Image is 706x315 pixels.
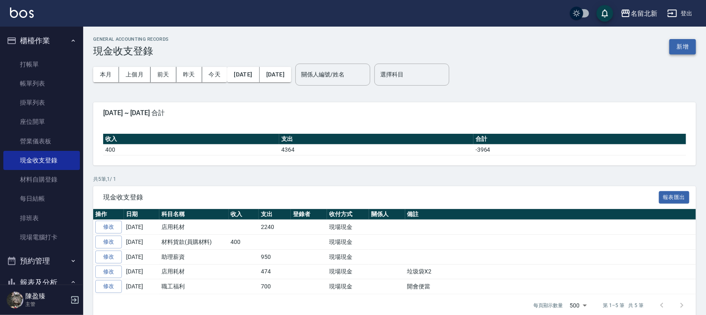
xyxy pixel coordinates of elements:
[124,249,159,264] td: [DATE]
[603,302,644,309] p: 第 1–5 筆 共 5 筆
[25,292,68,300] h5: 陳盈臻
[93,37,169,42] h2: GENERAL ACCOUNTING RECORDS
[473,144,686,155] td: -3964
[3,30,80,52] button: 櫃檯作業
[103,109,686,117] span: [DATE] ~ [DATE] 合計
[159,279,229,294] td: 職工福利
[3,170,80,189] a: 材料自購登錄
[659,191,690,204] button: 報表匯出
[664,6,696,21] button: 登出
[119,67,151,82] button: 上個月
[3,93,80,112] a: 掛單列表
[103,193,659,202] span: 現金收支登錄
[103,134,279,145] th: 收入
[124,279,159,294] td: [DATE]
[227,67,259,82] button: [DATE]
[3,55,80,74] a: 打帳單
[291,209,327,220] th: 登錄者
[95,251,122,263] a: 修改
[93,175,696,183] p: 共 5 筆, 1 / 1
[669,42,696,50] a: 新增
[7,292,23,308] img: Person
[327,264,369,279] td: 現場現金
[3,112,80,131] a: 座位開單
[159,209,229,220] th: 科目名稱
[259,264,291,279] td: 474
[279,134,473,145] th: 支出
[669,39,696,54] button: 新增
[159,249,229,264] td: 助理薪資
[659,193,690,201] a: 報表匯出
[327,220,369,235] td: 現場現金
[3,132,80,151] a: 營業儀表板
[259,209,291,220] th: 支出
[405,279,696,294] td: 開會便當
[631,8,657,19] div: 名留北新
[3,189,80,208] a: 每日結帳
[405,209,696,220] th: 備註
[369,209,405,220] th: 關係人
[124,220,159,235] td: [DATE]
[124,235,159,250] td: [DATE]
[95,266,122,278] a: 修改
[617,5,661,22] button: 名留北新
[260,67,291,82] button: [DATE]
[259,220,291,235] td: 2240
[159,220,229,235] td: 店用耗材
[124,264,159,279] td: [DATE]
[95,236,122,249] a: 修改
[10,7,34,18] img: Logo
[3,151,80,170] a: 現金收支登錄
[259,279,291,294] td: 700
[3,250,80,272] button: 預約管理
[473,134,686,145] th: 合計
[93,67,119,82] button: 本月
[327,249,369,264] td: 現場現金
[3,209,80,228] a: 排班表
[176,67,202,82] button: 昨天
[597,5,613,22] button: save
[229,235,259,250] td: 400
[159,235,229,250] td: 材料貨款(員購材料)
[327,235,369,250] td: 現場現金
[95,221,122,234] a: 修改
[103,144,279,155] td: 400
[3,228,80,247] a: 現場電腦打卡
[327,209,369,220] th: 收付方式
[151,67,176,82] button: 前天
[124,209,159,220] th: 日期
[93,45,169,57] h3: 現金收支登錄
[279,144,473,155] td: 4364
[327,279,369,294] td: 現場現金
[93,209,124,220] th: 操作
[159,264,229,279] td: 店用耗材
[405,264,696,279] td: 垃圾袋X2
[3,74,80,93] a: 帳單列表
[95,280,122,293] a: 修改
[533,302,563,309] p: 每頁顯示數量
[25,300,68,308] p: 主管
[229,209,259,220] th: 收入
[3,272,80,293] button: 報表及分析
[202,67,228,82] button: 今天
[259,249,291,264] td: 950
